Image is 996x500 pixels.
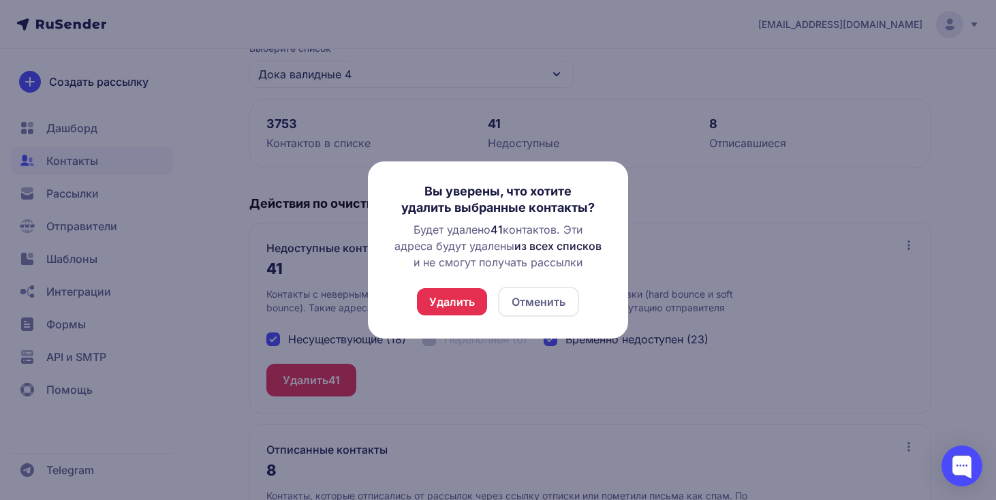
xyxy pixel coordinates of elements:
[417,288,487,315] button: Удалить
[514,239,602,253] span: из всех списков
[390,221,606,270] div: Будет удалено контактов. Эти адреса будут удалены и не смогут получать рассылки
[390,183,606,216] h3: Вы уверены, что хотите удалить выбранные контакты?
[491,223,503,236] span: 41
[498,287,579,317] button: Отменить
